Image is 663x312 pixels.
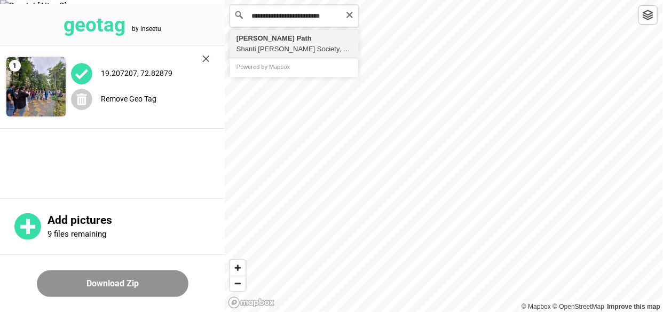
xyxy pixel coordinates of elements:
[643,10,653,20] img: toggleLayer
[37,270,188,297] button: Download Zip
[71,63,92,84] img: uploadImagesAlt
[6,57,66,116] img: 9kAAAEKDgAAAEltYWdlX1VUQ19EYXRhMTc1OTEyNjgwNzAwMgAAoQoIAAAATUNDX0RhdGE0MDUAAOEMDwAAAEdhbGxlcnlfRE...
[48,229,106,239] p: 9 files remaining
[101,69,172,77] label: 19.207207, 72.82879
[230,276,246,291] span: Zoom out
[101,95,156,103] label: Remove Geo Tag
[230,5,358,27] input: Search
[236,33,352,44] div: [PERSON_NAME] Path
[607,303,660,310] a: Map feedback
[522,303,551,310] a: Mapbox
[202,55,210,63] img: cross
[345,9,354,19] button: Clear
[64,13,125,36] tspan: geotag
[48,214,225,227] p: Add pictures
[230,276,246,291] button: Zoom out
[236,44,352,54] div: Shanti [PERSON_NAME] Society, 411004, [GEOGRAPHIC_DATA], [GEOGRAPHIC_DATA], [GEOGRAPHIC_DATA], [G...
[228,297,275,309] a: Mapbox logo
[230,260,246,276] button: Zoom in
[236,64,290,70] a: Powered by Mapbox
[552,303,604,310] a: OpenStreetMap
[9,60,21,72] span: 1
[132,25,161,33] tspan: by inseetu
